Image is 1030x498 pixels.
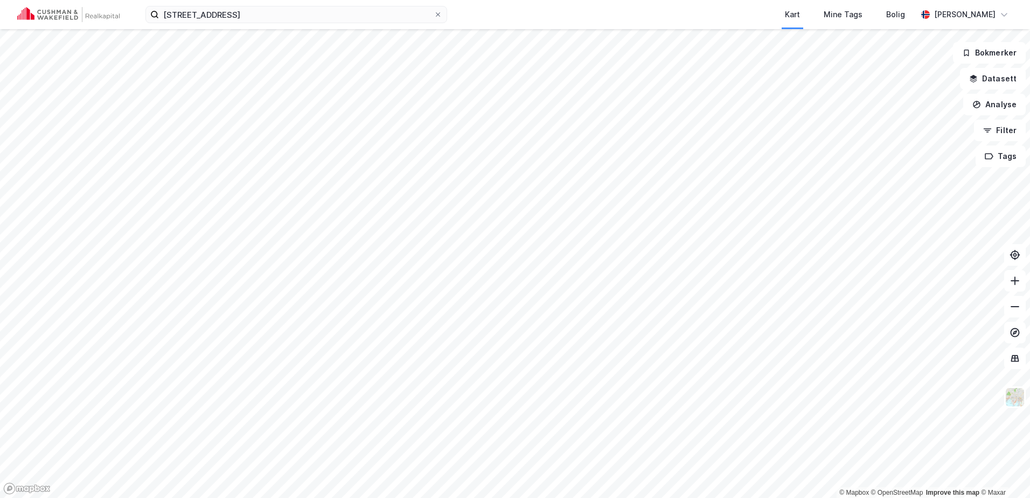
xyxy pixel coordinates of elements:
[976,446,1030,498] div: Kontrollprogram for chat
[963,94,1026,115] button: Analyse
[886,8,905,21] div: Bolig
[159,6,434,23] input: Søk på adresse, matrikkel, gårdeiere, leietakere eller personer
[934,8,996,21] div: [PERSON_NAME]
[785,8,800,21] div: Kart
[3,482,51,495] a: Mapbox homepage
[871,489,923,496] a: OpenStreetMap
[824,8,862,21] div: Mine Tags
[974,120,1026,141] button: Filter
[17,7,120,22] img: cushman-wakefield-realkapital-logo.202ea83816669bd177139c58696a8fa1.svg
[839,489,869,496] a: Mapbox
[953,42,1026,64] button: Bokmerker
[976,146,1026,167] button: Tags
[926,489,979,496] a: Improve this map
[976,446,1030,498] iframe: Chat Widget
[1005,387,1025,407] img: Z
[960,68,1026,89] button: Datasett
